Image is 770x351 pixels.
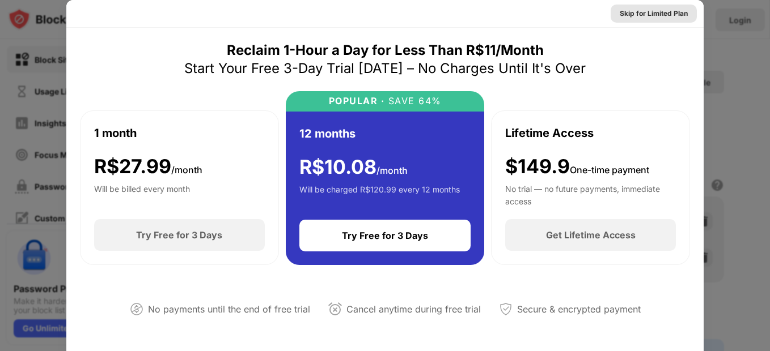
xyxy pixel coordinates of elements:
div: SAVE 64% [384,96,442,106]
div: Secure & encrypted payment [517,301,641,318]
img: secured-payment [499,302,513,316]
div: Try Free for 3 Days [342,230,428,241]
span: /month [376,165,408,176]
div: Skip for Limited Plan [620,8,688,19]
div: No payments until the end of free trial [148,301,310,318]
div: Get Lifetime Access [546,229,636,241]
span: One-time payment [570,164,649,175]
div: R$ 27.99 [94,155,202,178]
div: Start Your Free 3-Day Trial [DATE] – No Charges Until It's Over [184,59,586,78]
div: POPULAR · [329,96,385,106]
span: /month [171,164,202,175]
div: Will be charged R$120.99 every 12 months [299,183,460,206]
div: Cancel anytime during free trial [346,301,481,318]
div: R$ 10.08 [299,156,408,179]
div: $149.9 [505,155,649,178]
div: Reclaim 1-Hour a Day for Less Than R$11/Month [227,41,544,59]
img: cancel-anytime [328,302,342,316]
div: Lifetime Access [505,125,594,142]
div: Try Free for 3 Days [136,229,222,241]
div: Will be billed every month [94,183,190,206]
div: 1 month [94,125,137,142]
img: not-paying [130,302,143,316]
div: No trial — no future payments, immediate access [505,183,676,206]
div: 12 months [299,125,356,142]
